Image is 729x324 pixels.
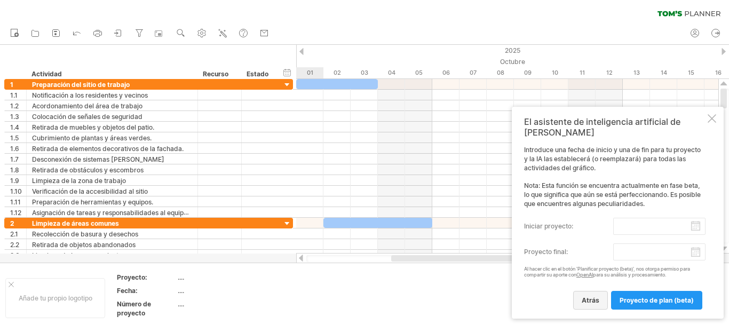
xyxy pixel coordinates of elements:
font: 2.2 [10,241,19,249]
font: Fecha: [117,287,138,295]
font: Al hacer clic en el botón 'Planificar proyecto (beta)', nos otorga permiso para compartir su apor... [524,266,690,278]
font: proyecto de plan (beta) [620,296,694,304]
font: 1.12 [10,209,21,217]
a: OpenAI [576,272,593,278]
font: Retirada de obstáculos y escombros [32,166,144,174]
font: 15 [688,69,694,76]
div: Viernes, 3 de octubre de 2025 [351,67,378,78]
font: 05 [415,69,423,76]
font: 11 [580,69,585,76]
font: Nota: Esta función se encuentra actualmente en fase beta, lo que significa que aún se está perfec... [524,181,701,208]
font: Proyecto final: [524,248,568,256]
font: 1.1 [10,91,18,99]
font: 03 [361,69,368,76]
font: Asignación de tareas y responsabilidades al equipo de trabajo [32,208,220,217]
font: Iniciar proyecto: [524,222,573,230]
div: Domingo, 5 de octubre de 2025 [405,67,432,78]
font: Colocación de señales de seguridad [32,113,142,121]
font: 06 [442,69,450,76]
div: Jueves, 2 de octubre de 2025 [323,67,351,78]
font: Limpieza de la zona de trabajo [32,177,126,185]
font: Actividad [31,70,62,78]
font: 1.2 [10,102,19,110]
font: Recolección de basura y desechos [32,230,138,238]
font: 1.7 [10,155,19,163]
font: Limpieza de bancos y asientos [32,251,125,259]
font: .... [178,300,184,308]
font: Retirada de muebles y objetos del patio. [32,123,154,131]
font: 2 [10,219,14,227]
font: 2025 [505,46,520,54]
font: 1 [10,81,13,89]
font: Verificación de la accesibilidad al sitio [32,187,148,195]
font: Retirada de elementos decorativos de la fachada. [32,145,184,153]
font: 2.3 [10,251,20,259]
font: 1.11 [10,198,21,206]
font: 08 [497,69,504,76]
font: Notificación a los residentes y vecinos [32,91,148,99]
font: Añade tu propio logotipo [19,294,92,302]
font: 1.6 [10,145,19,153]
a: atrás [573,291,608,310]
div: Domingo, 12 de octubre de 2025 [596,67,623,78]
div: Miércoles, 15 de octubre de 2025 [677,67,704,78]
a: proyecto de plan (beta) [611,291,702,310]
div: Miércoles, 1 de octubre de 2025 [296,67,323,78]
font: 1.3 [10,113,19,121]
font: Proyecto: [117,273,147,281]
font: 01 [307,69,313,76]
font: Preparación del sitio de trabajo [32,81,130,89]
font: Recurso [203,70,228,78]
font: Retirada de objetos abandonados [32,241,136,249]
font: Cubrimiento de plantas y áreas verdes. [32,134,152,142]
div: Sábado, 11 de octubre de 2025 [568,67,596,78]
font: 02 [334,69,341,76]
font: 1.5 [10,134,19,142]
font: .... [178,287,184,295]
div: Martes, 7 de octubre de 2025 [459,67,487,78]
font: atrás [582,296,599,304]
font: 10 [552,69,558,76]
font: para su análisis y procesamiento. [593,272,667,278]
font: 1.8 [10,166,19,174]
font: 12 [606,69,613,76]
font: Estado [247,70,268,78]
div: Miércoles, 8 de octubre de 2025 [487,67,514,78]
div: Lunes, 13 de octubre de 2025 [623,67,650,78]
font: El asistente de inteligencia artificial de [PERSON_NAME] [524,116,680,138]
div: Lunes, 6 de octubre de 2025 [432,67,459,78]
div: Viernes, 10 de octubre de 2025 [541,67,568,78]
font: .... [178,273,184,281]
font: 04 [388,69,395,76]
font: 09 [524,69,532,76]
font: Octubre [500,58,525,66]
font: Número de proyecto [117,300,151,317]
font: 13 [633,69,640,76]
div: Jueves, 9 de octubre de 2025 [514,67,541,78]
font: 14 [661,69,667,76]
font: 1.9 [10,177,19,185]
font: Limpieza de áreas comunes [32,219,119,227]
font: 16 [715,69,722,76]
div: Sábado, 4 de octubre de 2025 [378,67,405,78]
font: 07 [470,69,477,76]
font: 2.1 [10,230,18,238]
font: 1.4 [10,123,19,131]
font: Preparación de herramientas y equipos. [32,198,153,206]
font: Acordonamiento del área de trabajo [32,102,142,110]
font: Desconexión de sistemas [PERSON_NAME] [32,155,164,163]
font: Introduce una fecha de inicio y una de fin para tu proyecto y la IA las establecerá (o reemplazar... [524,146,701,172]
div: Martes, 14 de octubre de 2025 [650,67,677,78]
font: 1.10 [10,187,22,195]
